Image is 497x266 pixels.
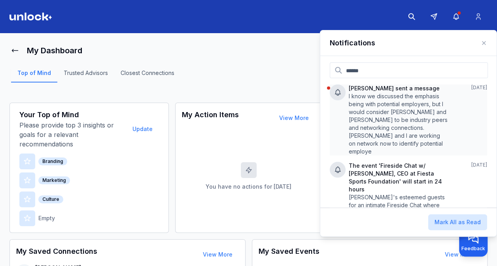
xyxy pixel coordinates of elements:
[349,84,448,92] p: [PERSON_NAME] sent a message
[57,69,114,82] a: Trusted Advisors
[126,121,159,137] button: Update
[471,84,487,91] span: [DATE]
[330,37,375,49] h4: Notifications
[19,120,125,149] p: Please provide top 3 insights or goals for a relevant recommendations
[459,228,488,257] button: Provide feedback
[182,109,239,127] h3: My Action Items
[461,245,485,252] span: Feedback
[259,246,319,263] h3: My Saved Events
[349,193,448,257] p: [PERSON_NAME]'s esteemed guests for an intimate Fireside Chat where we'll gain inspiration and in...
[38,214,55,222] p: Empty
[349,92,448,155] p: I know we discussed the emphasis being with potential employers, but I would consider [PERSON_NAM...
[428,214,487,230] button: Mark All as Read
[438,247,481,262] button: View More
[197,247,239,262] button: View More
[38,157,67,165] div: Branding
[273,110,315,126] button: View More
[471,162,487,168] span: [DATE]
[38,195,63,203] div: Culture
[206,183,291,191] p: You have no actions for [DATE]
[16,246,97,263] h3: My Saved Connections
[38,176,70,184] div: Marketing
[9,13,52,21] img: Logo
[19,109,125,120] h3: Your Top of Mind
[445,251,474,258] a: View More
[349,162,448,193] p: The event 'Fireside Chat w/ [PERSON_NAME], CEO at Fiesta Sports Foundation' will start in 24 hours
[11,69,57,82] a: Top of Mind
[27,45,82,56] h1: My Dashboard
[114,69,181,82] a: Closest Connections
